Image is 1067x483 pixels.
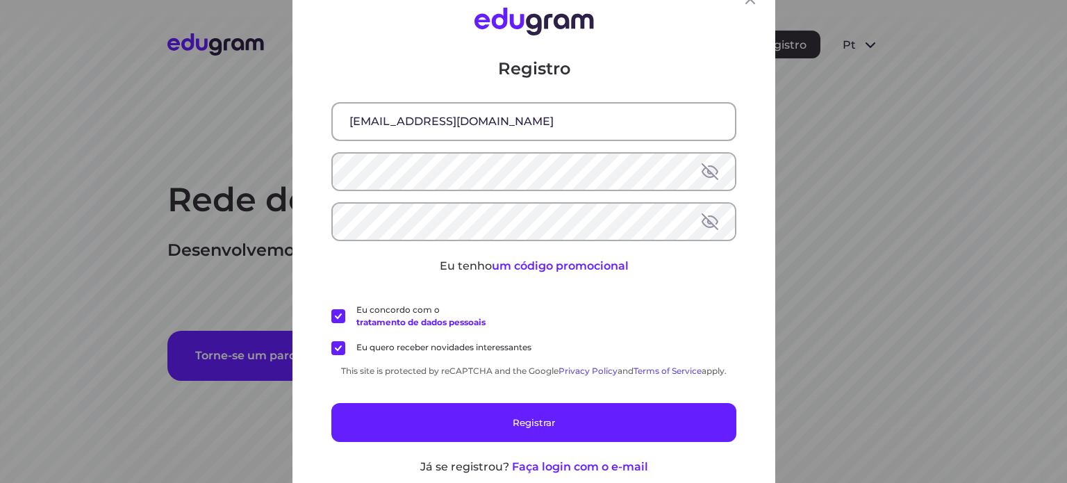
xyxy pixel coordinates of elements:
[331,366,736,376] div: This site is protected by reCAPTCHA and the Google and apply.
[331,258,736,275] p: Eu tenho
[491,259,628,272] span: um código promocional
[331,403,736,442] button: Registrar
[559,366,618,376] a: Privacy Policy
[420,459,508,475] p: Já se registrou?
[474,8,593,35] img: Edugram Logo
[331,304,486,329] label: Eu concordo com o
[331,341,531,355] label: Eu quero receber novidades interessantes
[333,104,735,140] input: E-mail
[331,58,736,80] p: Registro
[634,366,702,376] a: Terms of Service
[356,317,486,327] a: tratamento de dados pessoais
[511,459,647,475] button: Faça login com o e-mail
